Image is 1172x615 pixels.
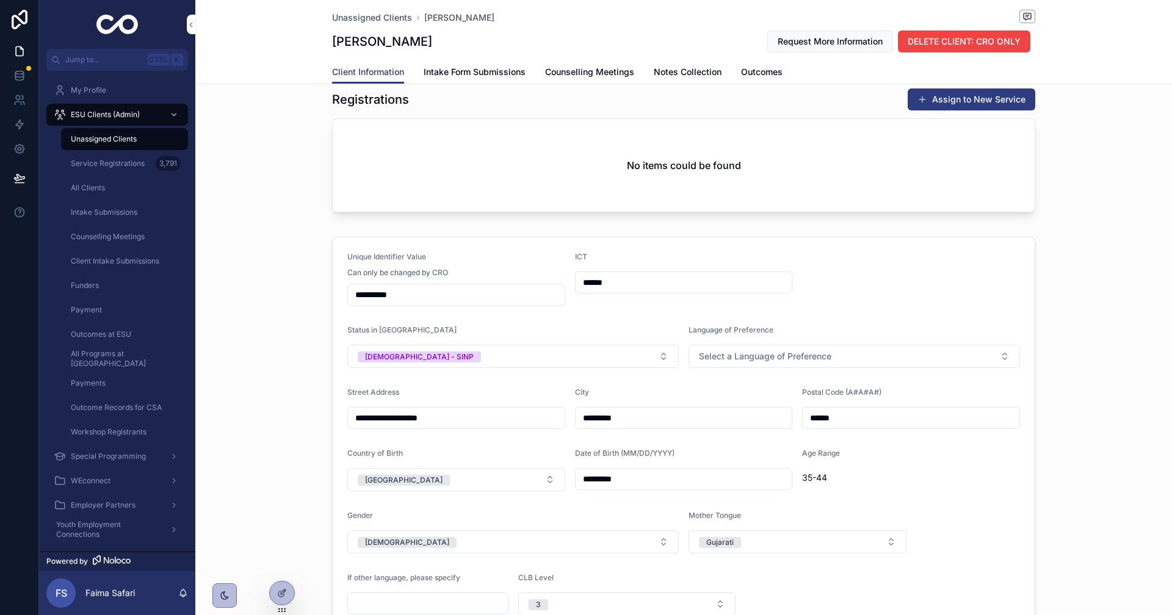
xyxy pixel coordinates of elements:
[71,85,106,95] span: My Profile
[424,66,526,78] span: Intake Form Submissions
[347,252,426,261] span: Unique Identifier Value
[908,35,1021,48] span: DELETE CLIENT: CRO ONLY
[46,49,188,71] button: Jump to...CtrlK
[71,134,137,144] span: Unassigned Clients
[156,156,181,171] div: 3,791
[767,31,893,52] button: Request More Information
[61,128,188,150] a: Unassigned Clients
[56,520,160,539] span: Youth Employment Connections
[424,61,526,85] a: Intake Form Submissions
[706,537,734,548] div: Gujarati
[654,61,722,85] a: Notes Collection
[61,299,188,321] a: Payment
[61,177,188,199] a: All Clients
[61,397,188,419] a: Outcome Records for CSA
[71,305,102,315] span: Payment
[802,448,840,458] span: Age Range
[699,350,831,362] span: Select a Language of Preference
[347,530,679,553] button: Select Button
[46,494,188,516] a: Employer Partners
[61,226,188,248] a: Counselling Meetings
[347,325,457,334] span: Status in [GEOGRAPHIC_DATA]
[332,33,432,50] h1: [PERSON_NAME]
[71,476,110,486] span: WEconnect
[61,153,188,174] a: Service Registrations3,791
[347,573,460,582] span: If other language, please specify
[61,201,188,223] a: Intake Submissions
[741,66,783,78] span: Outcomes
[61,250,188,272] a: Client Intake Submissions
[332,91,409,108] h1: Registrations
[71,159,145,168] span: Service Registrations
[61,323,188,345] a: Outcomes at ESU
[332,66,404,78] span: Client Information
[65,55,143,65] span: Jump to...
[347,268,448,278] span: Can only be changed by CRO
[518,573,554,582] span: CLB Level
[332,61,404,84] a: Client Information
[71,256,159,266] span: Client Intake Submissions
[908,88,1035,110] button: Assign to New Service
[71,451,146,461] span: Special Programming
[39,552,195,571] a: Powered by
[365,351,474,362] div: [DEMOGRAPHIC_DATA] - SINP
[689,345,1020,368] button: Select Button
[172,55,182,65] span: K
[365,537,449,548] div: [DEMOGRAPHIC_DATA]
[778,35,883,48] span: Request More Information
[61,275,188,297] a: Funders
[347,448,403,458] span: Country of Birth
[802,472,1020,484] span: 35-44
[347,345,679,368] button: Select Button
[575,387,589,397] span: City
[71,500,136,510] span: Employer Partners
[71,183,105,193] span: All Clients
[654,66,722,78] span: Notes Collection
[71,378,106,388] span: Payments
[46,104,188,126] a: ESU Clients (Admin)
[148,54,170,66] span: Ctrl
[71,427,146,437] span: Workshop Registrants
[347,387,399,397] span: Street Address
[898,31,1030,52] button: DELETE CLIENT: CRO ONLY
[575,252,587,261] span: ICT
[71,110,140,120] span: ESU Clients (Admin)
[689,325,773,334] span: Language of Preference
[71,232,145,242] span: Counselling Meetings
[545,61,634,85] a: Counselling Meetings
[689,511,741,520] span: Mother Tongue
[347,468,565,491] button: Select Button
[71,207,137,217] span: Intake Submissions
[741,61,783,85] a: Outcomes
[46,445,188,467] a: Special Programming
[424,12,494,24] a: [PERSON_NAME]
[332,12,412,24] a: Unassigned Clients
[71,403,162,412] span: Outcome Records for CSA
[61,348,188,370] a: All Programs at [GEOGRAPHIC_DATA]
[689,530,906,553] button: Select Button
[61,421,188,443] a: Workshop Registrants
[575,448,675,458] span: Date of Birth (MM/DD/YYYY)
[85,587,135,599] p: Faima Safari
[627,158,741,173] h2: No items could be found
[56,586,67,600] span: FS
[545,66,634,78] span: Counselling Meetings
[802,387,881,397] span: Postal Code (A#A#A#)
[46,470,188,492] a: WEconnect
[71,349,176,369] span: All Programs at [GEOGRAPHIC_DATA]
[39,71,195,552] div: scrollable content
[96,15,139,34] img: App logo
[365,475,443,486] div: [GEOGRAPHIC_DATA]
[46,556,88,566] span: Powered by
[536,599,541,610] div: 3
[46,79,188,101] a: My Profile
[347,511,373,520] span: Gender
[71,281,99,290] span: Funders
[71,329,131,339] span: Outcomes at ESU
[46,519,188,541] a: Youth Employment Connections
[61,372,188,394] a: Payments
